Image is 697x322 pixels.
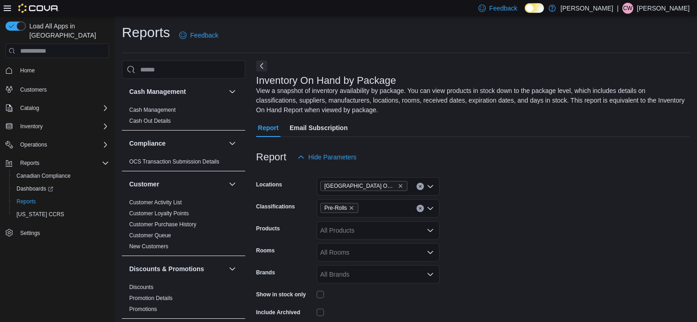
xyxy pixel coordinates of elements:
[16,103,43,114] button: Catalog
[20,159,39,167] span: Reports
[129,118,171,124] a: Cash Out Details
[16,65,109,76] span: Home
[129,264,204,273] h3: Discounts & Promotions
[122,104,245,130] div: Cash Management
[227,86,238,97] button: Cash Management
[16,172,71,180] span: Canadian Compliance
[129,180,225,189] button: Customer
[129,158,220,165] a: OCS Transaction Submission Details
[294,148,360,166] button: Hide Parameters
[16,103,109,114] span: Catalog
[256,152,286,163] h3: Report
[16,198,36,205] span: Reports
[122,197,245,256] div: Customer
[122,282,245,318] div: Discounts & Promotions
[20,229,40,237] span: Settings
[20,123,43,130] span: Inventory
[129,221,197,228] a: Customer Purchase History
[227,138,238,149] button: Compliance
[13,196,39,207] a: Reports
[16,211,64,218] span: [US_STATE] CCRS
[13,170,109,181] span: Canadian Compliance
[320,203,358,213] span: Pre-Rolls
[20,86,47,93] span: Customers
[256,225,280,232] label: Products
[2,82,113,96] button: Customers
[16,228,44,239] a: Settings
[20,141,47,148] span: Operations
[129,264,225,273] button: Discounts & Promotions
[349,205,354,211] button: Remove Pre-Rolls from selection in this group
[13,183,57,194] a: Dashboards
[489,4,517,13] span: Feedback
[129,106,176,114] span: Cash Management
[9,169,113,182] button: Canadian Compliance
[122,23,170,42] h1: Reports
[5,60,109,263] nav: Complex example
[256,75,396,86] h3: Inventory On Hand by Package
[26,22,109,40] span: Load All Apps in [GEOGRAPHIC_DATA]
[2,226,113,240] button: Settings
[258,119,279,137] span: Report
[417,183,424,190] button: Clear input
[427,183,434,190] button: Open list of options
[2,64,113,77] button: Home
[129,295,173,301] a: Promotion Details
[427,205,434,212] button: Open list of options
[129,87,225,96] button: Cash Management
[256,181,282,188] label: Locations
[129,180,159,189] h3: Customer
[9,182,113,195] a: Dashboards
[2,138,113,151] button: Operations
[129,284,154,291] span: Discounts
[129,210,189,217] span: Customer Loyalty Points
[227,179,238,190] button: Customer
[13,183,109,194] span: Dashboards
[18,4,59,13] img: Cova
[227,263,238,274] button: Discounts & Promotions
[13,209,109,220] span: Washington CCRS
[16,139,109,150] span: Operations
[2,157,113,169] button: Reports
[13,170,74,181] a: Canadian Compliance
[623,3,632,14] span: CW
[398,183,403,189] button: Remove Fort York Outpost from selection in this group
[256,291,306,298] label: Show in stock only
[290,119,348,137] span: Email Subscription
[129,87,186,96] h3: Cash Management
[190,31,218,40] span: Feedback
[308,153,357,162] span: Hide Parameters
[16,139,51,150] button: Operations
[324,203,347,213] span: Pre-Rolls
[2,102,113,115] button: Catalog
[637,3,690,14] p: [PERSON_NAME]
[16,158,43,169] button: Reports
[427,271,434,278] button: Open list of options
[256,309,300,316] label: Include Archived
[9,195,113,208] button: Reports
[129,199,182,206] a: Customer Activity List
[129,117,171,125] span: Cash Out Details
[20,67,35,74] span: Home
[16,158,109,169] span: Reports
[16,83,109,95] span: Customers
[129,232,171,239] a: Customer Queue
[560,3,613,14] p: [PERSON_NAME]
[16,121,46,132] button: Inventory
[129,243,168,250] a: New Customers
[256,60,267,71] button: Next
[16,227,109,239] span: Settings
[427,227,434,234] button: Open list of options
[417,205,424,212] button: Clear input
[622,3,633,14] div: Cameron Wexler
[256,86,685,115] div: View a snapshot of inventory availability by package. You can view products in stock down to the ...
[129,306,157,312] a: Promotions
[525,3,544,13] input: Dark Mode
[176,26,222,44] a: Feedback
